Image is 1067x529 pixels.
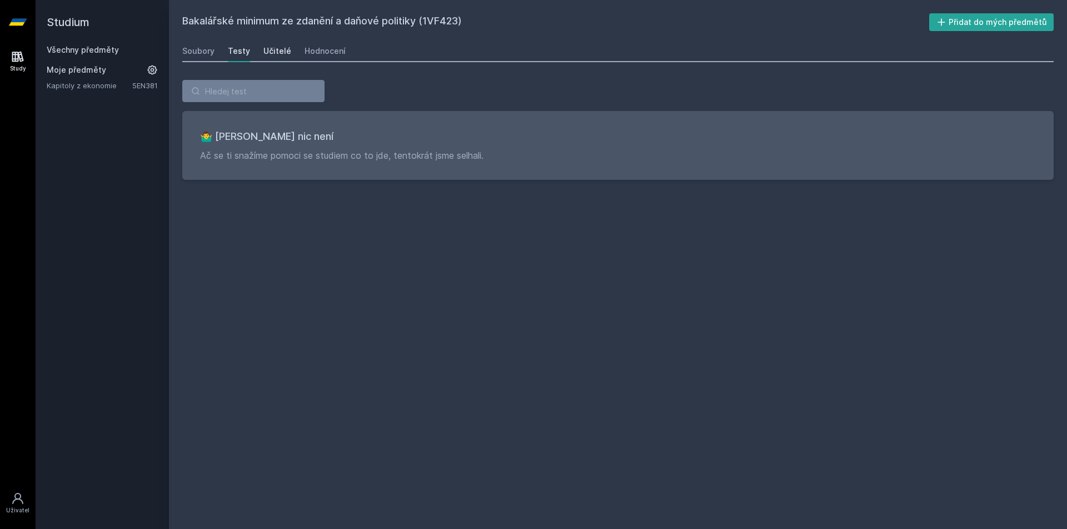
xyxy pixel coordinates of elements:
[305,40,346,62] a: Hodnocení
[263,46,291,57] div: Učitelé
[228,46,250,57] div: Testy
[47,45,119,54] a: Všechny předměty
[228,40,250,62] a: Testy
[929,13,1054,31] button: Přidat do mých předmětů
[182,40,215,62] a: Soubory
[132,81,158,90] a: 5EN381
[10,64,26,73] div: Study
[182,13,929,31] h2: Bakalářské minimum ze zdanění a daňové politiky (1VF423)
[47,64,106,75] span: Moje předměty
[200,149,1036,162] p: Ač se ti snažíme pomoci se studiem co to jde, tentokrát jsme selhali.
[47,80,132,91] a: Kapitoly z ekonomie
[182,80,325,102] input: Hledej test
[6,506,29,515] div: Uživatel
[2,486,33,520] a: Uživatel
[200,129,1036,144] h3: 🤷‍♂️ [PERSON_NAME] nic není
[2,44,33,78] a: Study
[182,46,215,57] div: Soubory
[305,46,346,57] div: Hodnocení
[263,40,291,62] a: Učitelé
